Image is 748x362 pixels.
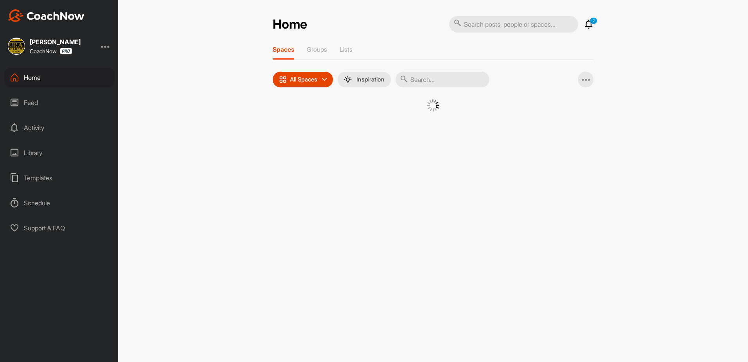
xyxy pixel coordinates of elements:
[30,48,72,54] div: CoachNow
[8,38,25,55] img: square_56522ed7f9bf3eaf3ad73b58bc28b4b8.jpg
[356,76,385,83] p: Inspiration
[590,17,597,24] p: 2
[273,45,294,53] p: Spaces
[4,93,115,112] div: Feed
[427,99,439,112] img: G6gVgL6ErOh57ABN0eRmCEwV0I4iEi4d8EwaPGI0tHgoAbU4EAHFLEQAh+QQFCgALACwIAA4AGAASAAAEbHDJSesaOCdk+8xg...
[279,76,287,83] img: icon
[307,45,327,53] p: Groups
[396,72,489,87] input: Search...
[4,118,115,138] div: Activity
[30,39,81,45] div: [PERSON_NAME]
[4,218,115,238] div: Support & FAQ
[4,143,115,163] div: Library
[8,9,85,22] img: CoachNow
[60,48,72,54] img: CoachNow Pro
[344,76,352,83] img: menuIcon
[4,68,115,87] div: Home
[449,16,578,33] input: Search posts, people or spaces...
[4,193,115,213] div: Schedule
[340,45,352,53] p: Lists
[290,76,317,83] p: All Spaces
[273,17,307,32] h2: Home
[4,168,115,188] div: Templates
